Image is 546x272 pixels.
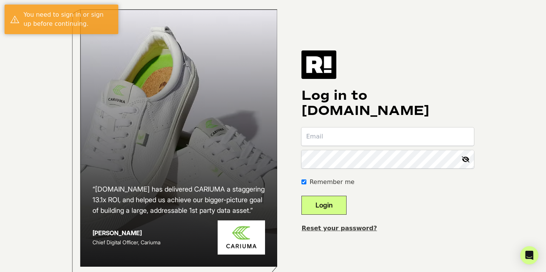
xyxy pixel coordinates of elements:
span: Chief Digital Officer, Cariuma [93,239,160,245]
h2: “[DOMAIN_NAME] has delivered CARIUMA a staggering 13.1x ROI, and helped us achieve our bigger-pic... [93,184,265,216]
strong: [PERSON_NAME] [93,229,142,237]
input: Email [301,127,474,146]
label: Remember me [309,178,354,187]
div: Open Intercom Messenger [520,246,538,264]
a: Reset your password? [301,225,377,232]
img: Retention.com [301,50,336,79]
button: Login [301,196,347,215]
img: Cariuma [218,220,265,255]
div: You need to sign in or sign up before continuing. [24,10,113,28]
h1: Log in to [DOMAIN_NAME] [301,88,474,118]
